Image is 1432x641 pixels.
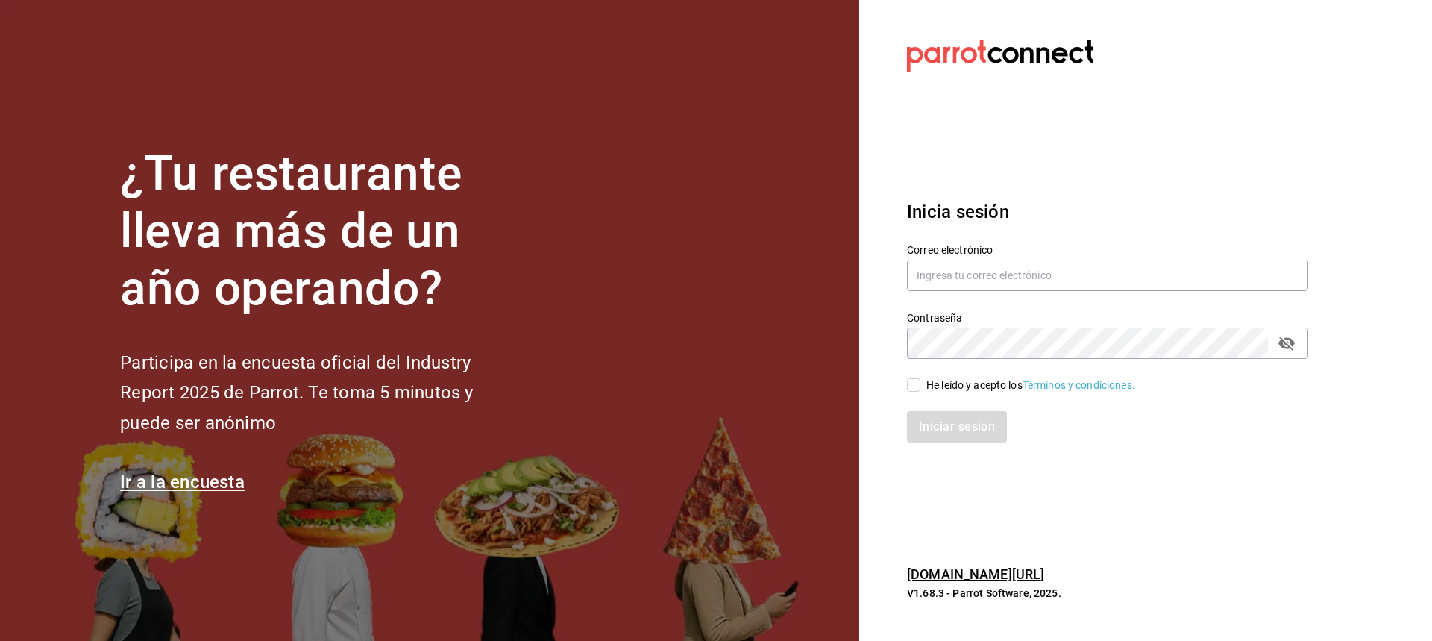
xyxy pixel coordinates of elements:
[1274,331,1299,356] button: passwordField
[907,198,1308,225] h3: Inicia sesión
[926,378,1135,393] div: He leído y acepto los
[1023,379,1135,391] a: Términos y condiciones.
[120,472,245,493] a: Ir a la encuesta
[907,260,1308,291] input: Ingresa tu correo electrónico
[907,245,1308,255] label: Correo electrónico
[120,348,523,439] h2: Participa en la encuesta oficial del Industry Report 2025 de Parrot. Te toma 5 minutos y puede se...
[120,146,523,317] h1: ¿Tu restaurante lleva más de un año operando?
[907,566,1044,582] a: [DOMAIN_NAME][URL]
[907,586,1308,601] p: V1.68.3 - Parrot Software, 2025.
[907,313,1308,323] label: Contraseña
